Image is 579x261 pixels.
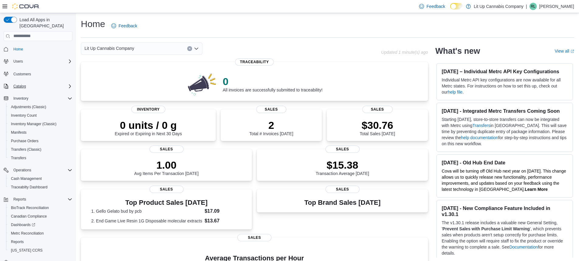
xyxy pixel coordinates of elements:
button: Transfers [6,154,75,162]
button: Reports [11,196,29,203]
button: Metrc Reconciliation [6,229,75,238]
a: Feedback [417,0,447,12]
span: Adjustments (Classic) [11,105,46,109]
p: Starting [DATE], store-to-store transfers can now be integrated with Metrc using in [GEOGRAPHIC_D... [442,116,568,147]
dt: 2. End Game Live Resin 1G Disposable molecular extracts [91,218,202,224]
button: Cash Management [6,174,75,183]
a: help file [448,90,462,94]
button: Open list of options [194,46,199,51]
div: Transaction Average [DATE] [316,159,369,176]
span: Sales [362,106,393,113]
button: Customers [1,69,75,78]
span: BioTrack Reconciliation [9,204,72,211]
button: Canadian Compliance [6,212,75,221]
a: Transfers (Classic) [9,146,44,153]
span: Customers [13,72,31,77]
span: Traceabilty Dashboard [11,185,47,190]
h3: [DATE] - Old Hub End Date [442,160,568,166]
h2: What's new [435,46,480,56]
span: Feedback [119,23,137,29]
button: Operations [1,166,75,174]
span: Home [11,45,72,53]
span: Operations [11,167,72,174]
strong: Prevent Sales with Purchase Limit Warning [443,226,530,231]
h3: Top Product Sales [DATE] [91,199,242,206]
a: Reports [9,238,26,246]
a: Metrc Reconciliation [9,230,46,237]
img: Cova [12,3,40,9]
h3: Top Brand Sales [DATE] [304,199,381,206]
p: 2 [249,119,293,131]
span: Traceability [235,58,274,66]
button: Inventory Manager (Classic) [6,120,75,128]
h3: [DATE] – Individual Metrc API Key Configurations [442,68,568,74]
button: Reports [6,238,75,246]
div: All invoices are successfully submitted to traceability! [223,75,322,92]
span: Feedback [426,3,445,9]
p: 0 [223,75,322,88]
a: Customers [11,70,33,78]
a: [US_STATE] CCRS [9,247,45,254]
span: Inventory Count [11,113,37,118]
span: [US_STATE] CCRS [11,248,43,253]
a: Traceabilty Dashboard [9,184,50,191]
span: Lit Up Cannabis Company [84,45,134,52]
span: Users [13,59,23,64]
a: help documentation [461,135,498,140]
span: Inventory [11,95,72,102]
dd: $17.09 [205,208,242,215]
button: Manifests [6,128,75,137]
span: Inventory [131,106,165,113]
span: Cash Management [11,176,42,181]
p: $15.38 [316,159,369,171]
span: Transfers (Classic) [11,147,41,152]
div: Expired or Expiring in Next 30 Days [115,119,182,136]
span: Transfers (Classic) [9,146,72,153]
a: Manifests [9,129,29,136]
span: Manifests [9,129,72,136]
div: Total # Invoices [DATE] [249,119,293,136]
a: Documentation [509,245,538,249]
span: Sales [150,186,184,193]
a: Inventory Count [9,112,39,119]
button: Inventory [11,95,31,102]
span: Catalog [13,84,26,89]
button: Reports [1,195,75,204]
p: Lit Up Cannabis Company [474,3,523,10]
h3: [DATE] - New Compliance Feature Included in v1.30.1 [442,205,568,217]
button: Catalog [11,83,28,90]
a: View allExternal link [555,49,574,53]
a: Dashboards [9,221,38,228]
div: Total Sales [DATE] [360,119,395,136]
button: Users [1,57,75,66]
button: Operations [11,167,34,174]
span: Reports [9,238,72,246]
p: The v1.30.1 release includes a valuable new General Setting, ' ', which prevents sales when produ... [442,220,568,256]
span: Reports [13,197,26,202]
svg: External link [570,50,574,53]
a: Transfers [9,154,29,162]
a: Cash Management [9,175,44,182]
span: Sales [150,146,184,153]
button: Traceabilty Dashboard [6,183,75,191]
span: Dashboards [11,222,35,227]
a: Learn More [525,187,548,192]
div: Avg Items Per Transaction [DATE] [134,159,199,176]
dt: 1. Gello Gelato bud by pcb [91,208,202,214]
span: Users [11,58,72,65]
a: Transfers [472,123,490,128]
span: Sales [237,234,271,241]
div: Roy Lackey [529,3,537,10]
h3: [DATE] - Integrated Metrc Transfers Coming Soon [442,108,568,114]
span: Canadian Compliance [11,214,47,219]
span: RL [531,3,535,10]
span: Metrc Reconciliation [11,231,44,236]
button: Inventory [1,94,75,103]
span: Sales [326,146,360,153]
span: Reports [11,196,72,203]
a: Adjustments (Classic) [9,103,49,111]
button: [US_STATE] CCRS [6,246,75,255]
span: Inventory Manager (Classic) [9,120,72,128]
span: BioTrack Reconciliation [11,205,49,210]
span: Purchase Orders [9,137,72,145]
